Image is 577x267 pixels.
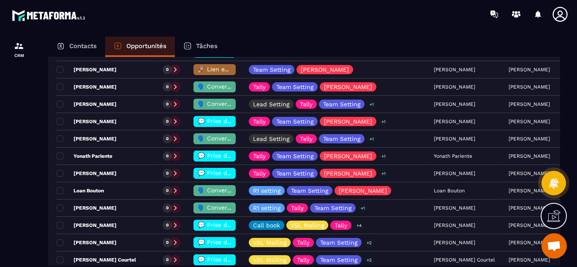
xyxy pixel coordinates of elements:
p: [PERSON_NAME] [57,101,117,108]
p: CRM [2,53,36,58]
p: Tally [253,170,266,176]
p: [PERSON_NAME] [509,222,550,228]
p: [PERSON_NAME] [339,188,387,194]
p: Team Setting [291,188,328,194]
p: [PERSON_NAME] [324,119,372,124]
p: [PERSON_NAME] [57,66,117,73]
p: Tally [253,84,266,90]
p: Lead Setting [253,136,289,142]
p: +1 [367,100,377,109]
p: +1 [378,152,389,161]
p: [PERSON_NAME] [57,205,117,211]
p: [PERSON_NAME] [57,170,117,177]
p: Opportunités [126,42,166,50]
span: 💬 Prise de contact effectué [198,152,282,159]
p: Yonath Pariente [57,153,112,159]
p: [PERSON_NAME] [509,153,550,159]
span: 🗣️ Conversation en cours [198,135,272,142]
p: Team Setting [314,205,351,211]
p: 0 [166,188,169,194]
p: VSL Mailing [291,222,324,228]
p: +1 [367,135,377,143]
p: [PERSON_NAME] [509,119,550,124]
p: Team Setting [276,84,313,90]
span: 🗣️ Conversation en cours [198,187,272,194]
p: [PERSON_NAME] [301,67,349,73]
a: formationformationCRM [2,35,36,64]
p: +2 [364,238,375,247]
p: [PERSON_NAME] [509,205,550,211]
p: [PERSON_NAME] [509,188,550,194]
p: [PERSON_NAME] [57,135,117,142]
p: [PERSON_NAME] [57,239,117,246]
p: +1 [378,117,389,126]
span: 💬 Prise de contact effectué [198,239,282,245]
p: Tally [297,257,310,263]
p: VSL Mailing [253,240,286,245]
p: 0 [166,119,169,124]
p: Contacts [69,42,97,50]
p: Tally [300,136,313,142]
p: [PERSON_NAME] [57,118,117,125]
p: 0 [166,136,169,142]
p: Tally [291,205,304,211]
p: +1 [358,204,368,213]
img: formation [14,41,24,51]
p: 0 [166,240,169,245]
span: 🚀 Lien envoyé & Relance [198,66,272,73]
p: 0 [166,205,169,211]
span: 💬 Prise de contact effectué [198,256,282,263]
p: Team Setting [320,240,357,245]
p: Team Setting [276,119,313,124]
p: +2 [364,256,375,264]
p: Tally [253,153,266,159]
p: R1 setting [253,188,280,194]
p: [PERSON_NAME] [324,84,372,90]
span: 💬 Prise de contact effectué [198,170,282,176]
span: 🗣️ Conversation en cours [198,204,272,211]
p: [PERSON_NAME] [509,170,550,176]
span: 🗣️ Conversation en cours [198,100,272,107]
a: Tâches [175,37,226,57]
span: 💬 Prise de contact effectué [198,221,282,228]
p: Team Setting [323,136,360,142]
p: [PERSON_NAME] [509,136,550,142]
p: VSL Mailing [253,257,286,263]
p: Team Setting [323,101,360,107]
p: Team Setting [276,170,313,176]
p: [PERSON_NAME] [509,240,550,245]
p: 0 [166,222,169,228]
span: 💬 Prise de contact effectué [198,118,282,124]
img: logo [12,8,88,23]
p: Tally [335,222,347,228]
p: Tally [300,101,313,107]
p: 0 [166,257,169,263]
p: +4 [354,221,365,230]
p: Tally [297,240,310,245]
p: Team Setting [276,153,313,159]
p: 0 [166,84,169,90]
p: +1 [378,169,389,178]
p: 0 [166,153,169,159]
p: [PERSON_NAME] [324,170,372,176]
p: Team Setting [253,67,290,73]
p: Lead Setting [253,101,289,107]
p: 0 [166,170,169,176]
p: 0 [166,101,169,107]
p: Tâches [196,42,218,50]
p: [PERSON_NAME] [509,101,550,107]
p: 0 [166,67,169,73]
p: R1 setting [253,205,280,211]
p: [PERSON_NAME] [509,257,550,263]
p: [PERSON_NAME] [57,84,117,90]
p: Tally [253,119,266,124]
div: Ouvrir le chat [542,233,567,259]
p: [PERSON_NAME] [324,153,372,159]
a: Opportunités [105,37,175,57]
p: [PERSON_NAME] [509,84,550,90]
span: 🗣️ Conversation en cours [198,83,272,90]
a: Contacts [48,37,105,57]
p: [PERSON_NAME] [57,222,117,229]
p: Loan Bouton [57,187,104,194]
p: Team Setting [320,257,357,263]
